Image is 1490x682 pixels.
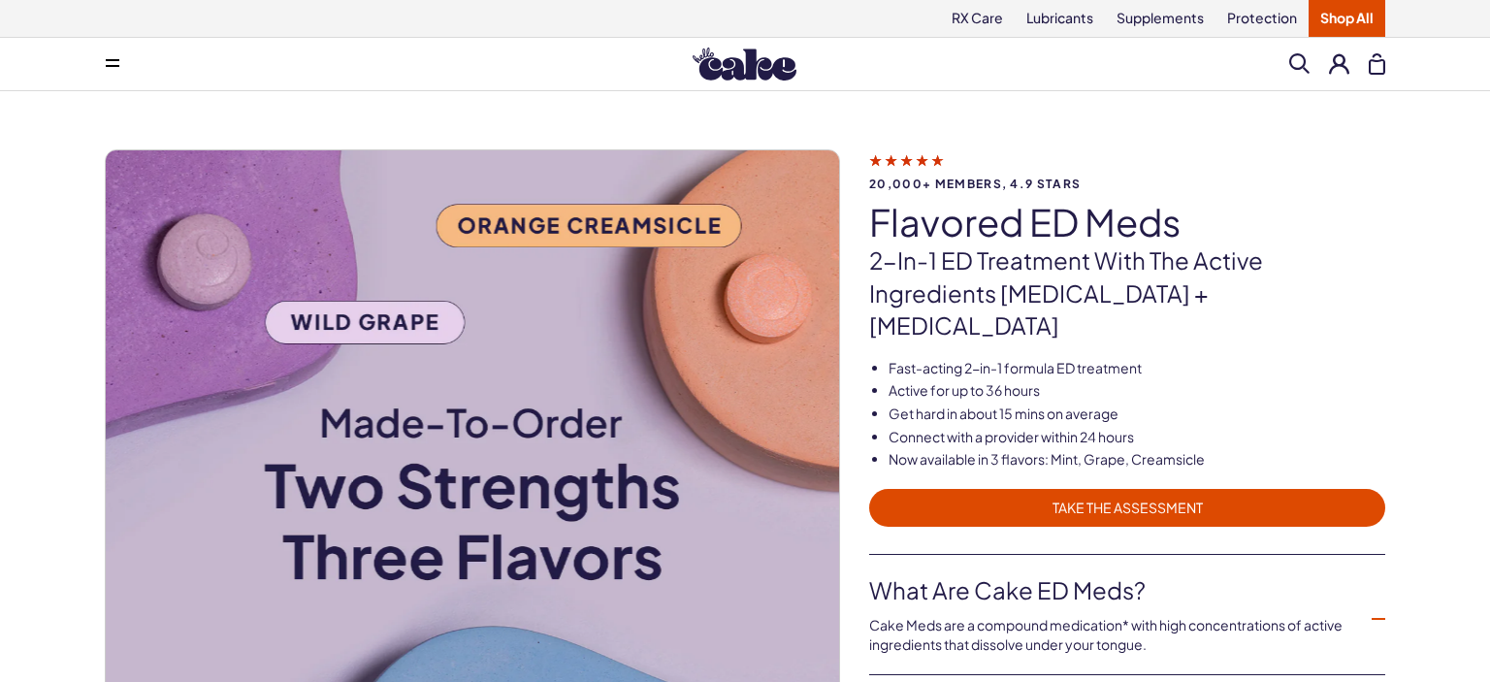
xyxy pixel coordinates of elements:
li: Active for up to 36 hours [889,381,1385,401]
a: TAKE THE ASSESSMENT [869,489,1385,527]
p: 2-in-1 ED treatment with the active ingredients [MEDICAL_DATA] + [MEDICAL_DATA] [869,244,1385,342]
a: 20,000+ members, 4.9 stars [869,151,1385,190]
div: Cake Meds are a compound medication* with high concentrations of active ingredients that dissolve... [869,606,1354,654]
img: Hello Cake [693,48,796,81]
li: Get hard in about 15 mins on average [889,405,1385,424]
span: TAKE THE ASSESSMENT [881,497,1374,519]
h1: Flavored ED Meds [869,202,1385,243]
li: Connect with a provider within 24 hours [889,428,1385,447]
li: Now available in 3 flavors: Mint, Grape, Creamsicle [889,450,1385,470]
li: Fast-acting 2-in-1 formula ED treatment [889,359,1385,378]
a: What are Cake ED Meds? [869,574,1354,607]
span: 20,000+ members, 4.9 stars [869,178,1385,190]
